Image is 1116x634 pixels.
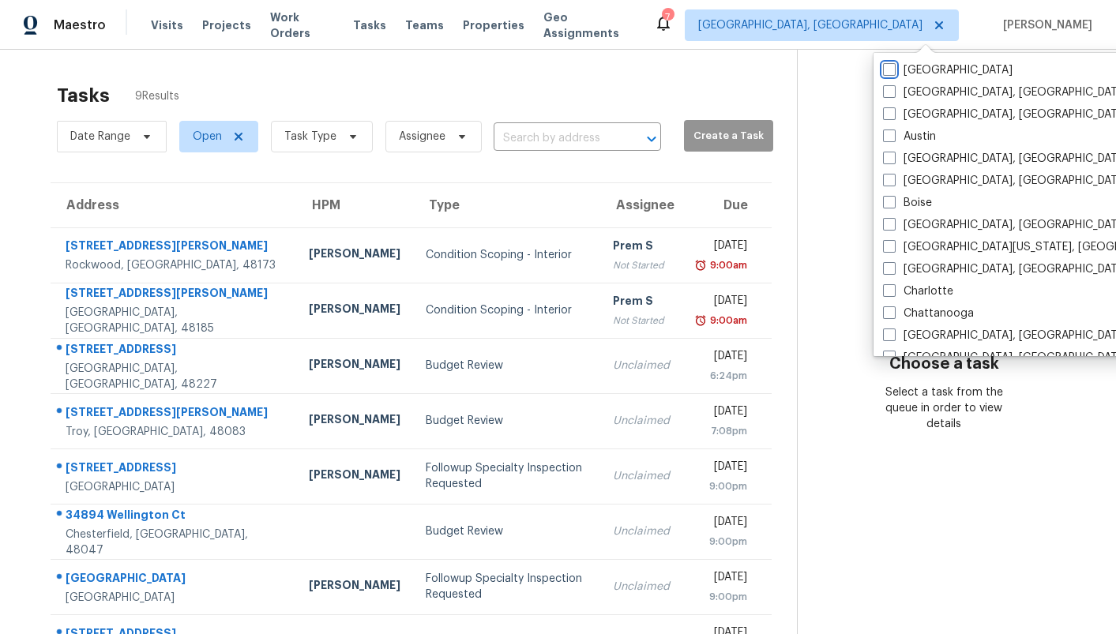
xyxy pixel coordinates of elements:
span: Task Type [284,129,336,144]
label: Chattanooga [883,306,974,321]
label: Boise [883,195,932,211]
div: Followup Specialty Inspection Requested [426,571,588,602]
div: [STREET_ADDRESS][PERSON_NAME] [66,238,284,257]
span: Visits [151,17,183,33]
span: Properties [463,17,524,33]
div: [DATE] [695,238,747,257]
div: Not Started [613,313,670,328]
div: Followup Specialty Inspection Requested [426,460,588,492]
div: Unclaimed [613,468,670,484]
h3: Choose a task [889,356,999,372]
div: [DATE] [695,459,747,478]
div: Rockwood, [GEOGRAPHIC_DATA], 48173 [66,257,284,273]
span: Projects [202,17,251,33]
div: [GEOGRAPHIC_DATA] [66,570,284,590]
div: 9:00am [707,313,747,328]
div: [PERSON_NAME] [309,246,400,265]
div: [DATE] [695,514,747,534]
div: Unclaimed [613,523,670,539]
span: Date Range [70,129,130,144]
div: Budget Review [426,358,588,373]
div: Condition Scoping - Interior [426,247,588,263]
div: 9:00pm [695,478,747,494]
th: Due [682,183,772,227]
th: HPM [296,183,413,227]
div: Unclaimed [613,358,670,373]
span: Geo Assignments [543,9,635,41]
div: 9:00am [707,257,747,273]
span: Work Orders [270,9,334,41]
label: Austin [883,129,936,144]
img: Overdue Alarm Icon [694,313,707,328]
div: Unclaimed [613,413,670,429]
div: [STREET_ADDRESS][PERSON_NAME] [66,404,284,424]
div: [PERSON_NAME] [309,577,400,597]
div: Chesterfield, [GEOGRAPHIC_DATA], 48047 [66,527,284,558]
div: Troy, [GEOGRAPHIC_DATA], 48083 [66,424,284,440]
div: [STREET_ADDRESS] [66,341,284,361]
span: Teams [405,17,444,33]
span: Create a Task [692,127,765,145]
div: Unclaimed [613,579,670,595]
div: 34894 Wellington Ct [66,507,284,527]
label: [GEOGRAPHIC_DATA] [883,62,1013,78]
div: [PERSON_NAME] [309,301,400,321]
div: [GEOGRAPHIC_DATA] [66,590,284,606]
button: Open [641,128,663,150]
div: [STREET_ADDRESS][PERSON_NAME] [66,285,284,305]
div: 9:00pm [695,534,747,550]
div: 9:00pm [695,589,747,605]
div: [GEOGRAPHIC_DATA], [GEOGRAPHIC_DATA], 48227 [66,361,284,392]
div: 7 [662,9,673,25]
h2: Tasks [57,88,110,103]
div: [PERSON_NAME] [309,467,400,486]
th: Assignee [600,183,682,227]
span: Assignee [399,129,445,144]
div: [DATE] [695,293,747,313]
input: Search by address [494,126,617,151]
div: [DATE] [695,569,747,589]
div: Select a task from the queue in order to view details [870,385,1017,432]
div: Condition Scoping - Interior [426,302,588,318]
th: Address [51,183,296,227]
span: 9 Results [135,88,179,104]
div: Prem S [613,238,670,257]
div: [GEOGRAPHIC_DATA] [66,479,284,495]
div: [GEOGRAPHIC_DATA], [GEOGRAPHIC_DATA], 48185 [66,305,284,336]
span: Maestro [54,17,106,33]
span: Open [193,129,222,144]
span: Tasks [353,20,386,31]
div: [DATE] [695,348,747,368]
div: Budget Review [426,413,588,429]
div: 6:24pm [695,368,747,384]
div: [PERSON_NAME] [309,356,400,376]
div: [PERSON_NAME] [309,411,400,431]
div: Budget Review [426,523,588,539]
span: [GEOGRAPHIC_DATA], [GEOGRAPHIC_DATA] [698,17,922,33]
div: [STREET_ADDRESS] [66,460,284,479]
div: 7:08pm [695,423,747,439]
th: Type [413,183,600,227]
button: Create a Task [684,120,773,152]
img: Overdue Alarm Icon [694,257,707,273]
div: [DATE] [695,403,747,423]
div: Prem S [613,293,670,313]
label: Charlotte [883,283,953,299]
span: [PERSON_NAME] [997,17,1092,33]
div: Not Started [613,257,670,273]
